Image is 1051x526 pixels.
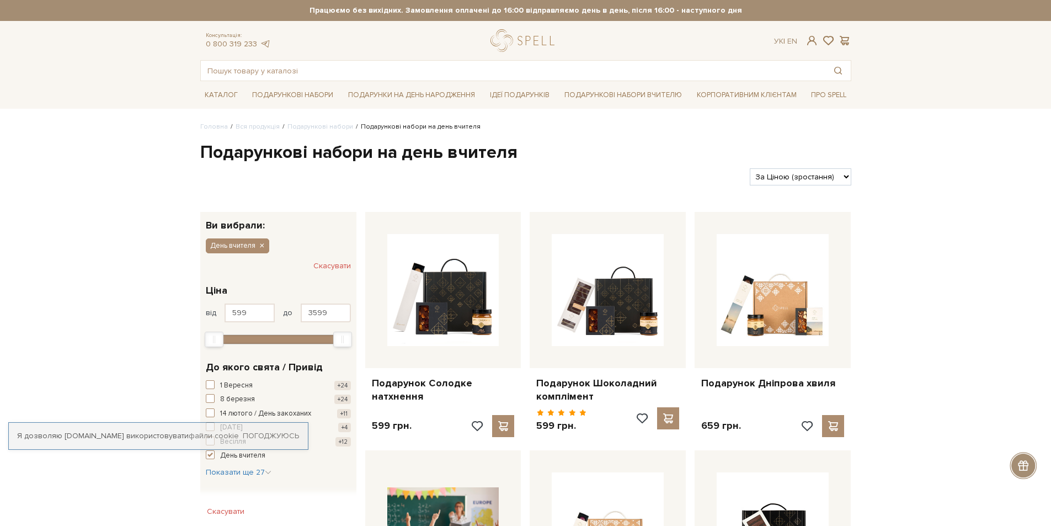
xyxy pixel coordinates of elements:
[490,29,559,52] a: logo
[344,87,479,104] a: Подарунки на День народження
[372,377,515,403] a: Подарунок Солодке натхнення
[206,32,271,39] span: Консультація:
[807,87,851,104] a: Про Spell
[692,87,801,104] a: Корпоративним клієнтам
[701,419,741,432] p: 659 грн.
[200,141,851,164] h1: Подарункові набори на день вчителя
[220,408,311,419] span: 14 лютого / День закоханих
[9,431,308,441] div: Я дозволяю [DOMAIN_NAME] використовувати
[189,431,239,440] a: файли cookie
[283,308,292,318] span: до
[201,61,825,81] input: Пошук товару у каталозі
[774,36,797,46] div: Ук
[200,212,356,230] div: Ви вибрали:
[536,377,679,403] a: Подарунок Шоколадний комплімент
[335,437,351,447] span: +12
[536,419,586,432] p: 599 грн.
[787,36,797,46] a: En
[206,283,227,298] span: Ціна
[248,87,338,104] a: Подарункові набори
[287,123,353,131] a: Подарункові набори
[206,467,271,477] span: Показати ще 27
[200,87,242,104] a: Каталог
[313,257,351,275] button: Скасувати
[220,450,265,461] span: День вчителя
[701,377,844,390] a: Подарунок Дніпрова хвиля
[783,36,785,46] span: |
[206,39,257,49] a: 0 800 319 233
[206,380,351,391] button: 1 Вересня +24
[210,241,255,251] span: День вчителя
[243,431,299,441] a: Погоджуюсь
[200,6,851,15] strong: Працюємо без вихідних. Замовлення оплачені до 16:00 відправляємо день в день, після 16:00 - насту...
[200,123,228,131] a: Головна
[225,304,275,322] input: Ціна
[372,419,412,432] p: 599 грн.
[560,86,686,104] a: Подарункові набори Вчителю
[338,423,351,432] span: +4
[486,87,554,104] a: Ідеї подарунків
[334,395,351,404] span: +24
[260,39,271,49] a: telegram
[206,495,250,509] span: Для кого
[334,381,351,390] span: +24
[353,122,481,132] li: Подарункові набори на день вчителя
[206,360,323,375] span: До якого свята / Привід
[206,308,216,318] span: від
[206,238,269,253] button: День вчителя
[220,394,255,405] span: 8 березня
[205,332,223,347] div: Min
[206,408,351,419] button: 14 лютого / День закоханих +11
[206,394,351,405] button: 8 березня +24
[337,409,351,418] span: +11
[206,450,351,461] button: День вчителя
[200,503,251,520] button: Скасувати
[220,380,253,391] span: 1 Вересня
[236,123,280,131] a: Вся продукція
[825,61,851,81] button: Пошук товару у каталозі
[333,332,352,347] div: Max
[206,467,271,478] button: Показати ще 27
[301,304,351,322] input: Ціна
